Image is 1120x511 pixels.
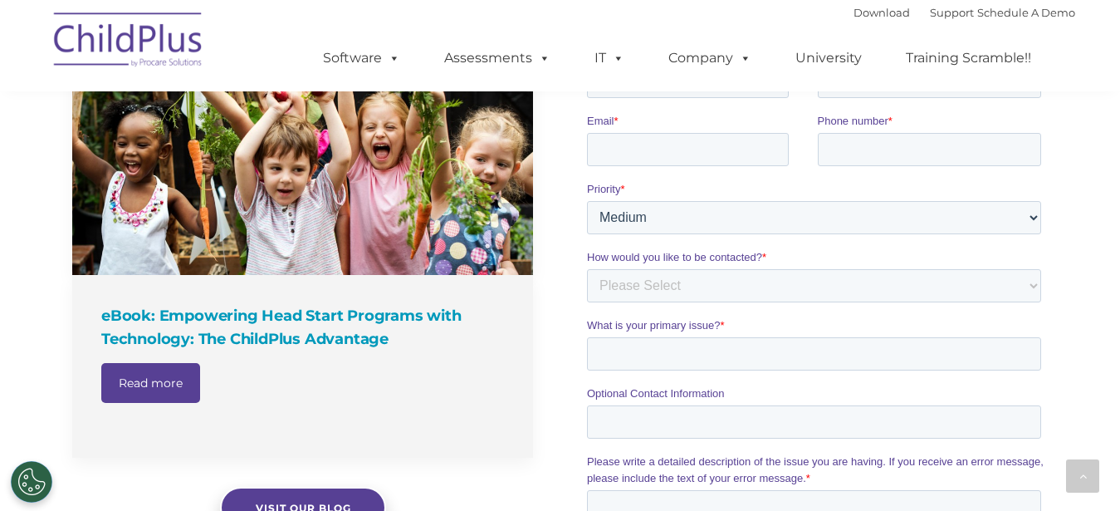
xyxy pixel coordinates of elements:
img: ChildPlus by Procare Solutions [46,1,212,84]
a: Schedule A Demo [977,6,1075,19]
a: IT [578,42,641,75]
a: Training Scramble!! [889,42,1048,75]
font: | [853,6,1075,19]
a: Assessments [428,42,567,75]
a: Download [853,6,910,19]
a: University [779,42,878,75]
a: Support [930,6,974,19]
h4: eBook: Empowering Head Start Programs with Technology: The ChildPlus Advantage [101,304,508,351]
a: Software [306,42,417,75]
a: Read more [101,363,200,403]
a: Company [652,42,768,75]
